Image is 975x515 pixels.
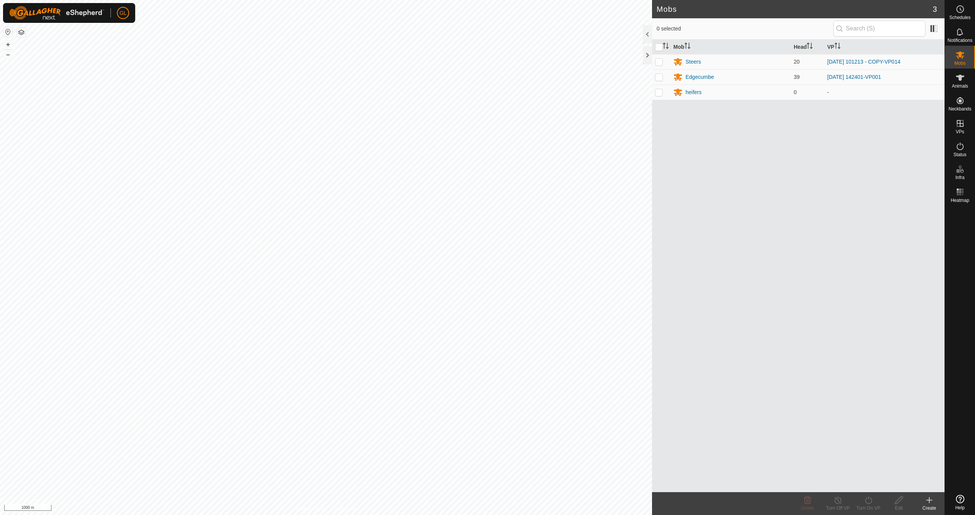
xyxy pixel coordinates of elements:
img: Gallagher Logo [9,6,104,20]
button: – [3,50,13,59]
span: Heatmap [951,198,969,203]
input: Search (S) [833,21,925,37]
th: Mob [670,40,791,54]
button: Reset Map [3,27,13,37]
span: Infra [955,175,964,180]
p-sorticon: Activate to sort [663,44,669,50]
div: Turn On VP [853,505,884,512]
th: Head [791,40,824,54]
div: heifers [686,88,702,96]
h2: Mobs [657,5,933,14]
div: Edgecumbe [686,73,714,81]
a: Contact Us [334,505,356,512]
span: Status [953,152,966,157]
span: GL [120,9,127,17]
a: [DATE] 142401-VP001 [827,74,881,80]
th: VP [824,40,945,54]
button: Map Layers [17,28,26,37]
button: + [3,40,13,49]
a: [DATE] 101213 - COPY-VP014 [827,59,900,65]
a: Privacy Policy [296,505,324,512]
span: Notifications [948,38,972,43]
a: Help [945,492,975,513]
span: 0 selected [657,25,833,33]
span: 3 [933,3,937,15]
span: Mobs [954,61,965,66]
span: Delete [801,505,814,511]
div: Create [914,505,945,512]
span: Help [955,505,965,510]
span: Animals [952,84,968,88]
span: Schedules [949,15,970,20]
span: 20 [794,59,800,65]
p-sorticon: Activate to sort [834,44,841,50]
span: 39 [794,74,800,80]
span: 0 [794,89,797,95]
span: VPs [956,130,964,134]
p-sorticon: Activate to sort [807,44,813,50]
div: Edit [884,505,914,512]
div: Turn Off VP [823,505,853,512]
p-sorticon: Activate to sort [684,44,690,50]
td: - [824,85,945,100]
div: Steers [686,58,701,66]
span: Neckbands [948,107,971,111]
